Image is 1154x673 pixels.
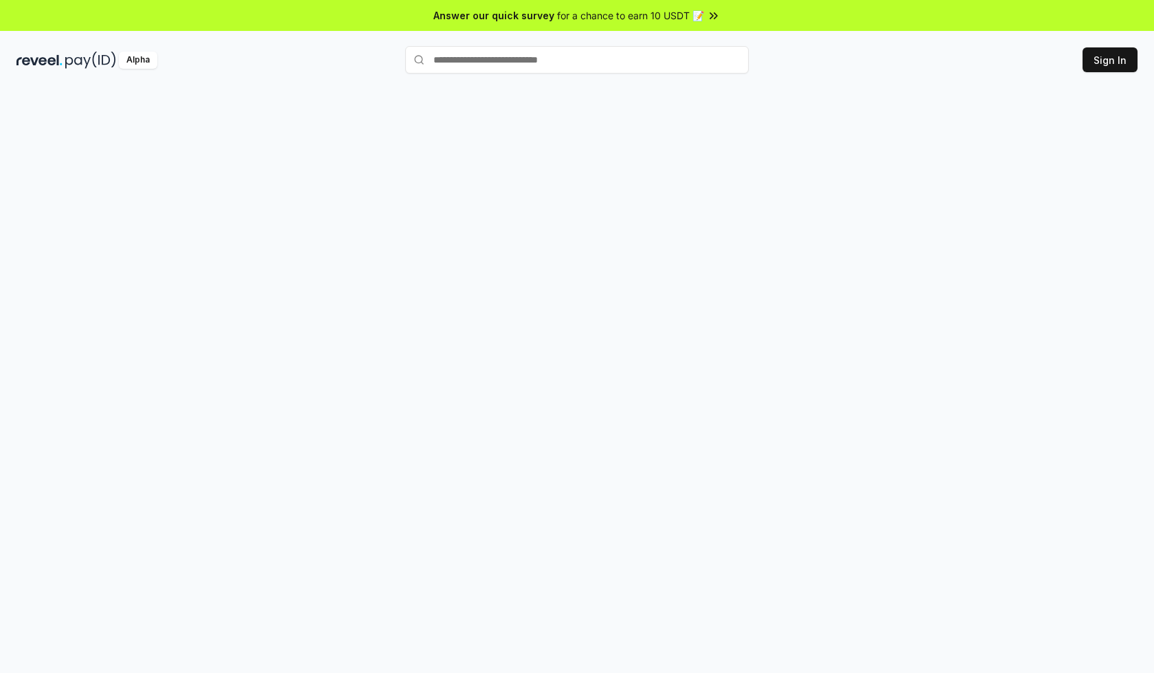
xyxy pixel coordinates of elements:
[119,52,157,69] div: Alpha
[16,52,63,69] img: reveel_dark
[557,8,704,23] span: for a chance to earn 10 USDT 📝
[65,52,116,69] img: pay_id
[433,8,554,23] span: Answer our quick survey
[1083,47,1138,72] button: Sign In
